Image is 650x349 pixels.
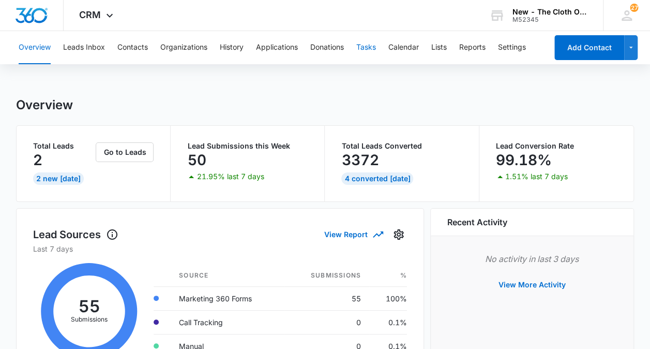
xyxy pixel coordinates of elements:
[324,225,382,243] button: View Report
[160,31,207,64] button: Organizations
[63,31,105,64] button: Leads Inbox
[341,172,413,185] div: 4 Converted [DATE]
[512,8,588,16] div: account name
[390,226,407,243] button: Settings
[496,152,552,168] p: 99.18%
[33,152,42,168] p: 2
[431,31,447,64] button: Lists
[369,265,406,287] th: %
[356,31,376,64] button: Tasks
[171,286,284,310] td: Marketing 360 Forms
[33,227,118,242] h1: Lead Sources
[369,286,406,310] td: 100%
[79,9,101,20] span: CRM
[171,265,284,287] th: Source
[459,31,486,64] button: Reports
[117,31,148,64] button: Contacts
[447,216,507,228] h6: Recent Activity
[284,310,369,334] td: 0
[630,4,638,12] div: notifications count
[341,152,379,168] p: 3372
[512,16,588,23] div: account id
[505,173,568,180] p: 1.51% last 7 days
[496,142,617,150] p: Lead Conversion Rate
[220,31,244,64] button: History
[284,265,369,287] th: Submissions
[447,253,617,265] p: No activity in last 3 days
[310,31,344,64] button: Donations
[196,173,264,180] p: 21.95% last 7 days
[187,142,308,150] p: Lead Submissions this Week
[33,172,84,185] div: 2 New [DATE]
[630,4,638,12] span: 27
[33,142,94,150] p: Total Leads
[96,148,154,156] a: Go to Leads
[388,31,419,64] button: Calendar
[498,31,526,64] button: Settings
[19,31,51,64] button: Overview
[284,286,369,310] td: 55
[16,97,73,113] h1: Overview
[369,310,406,334] td: 0.1%
[187,152,206,168] p: 50
[171,310,284,334] td: Call Tracking
[554,35,624,60] button: Add Contact
[341,142,462,150] p: Total Leads Converted
[488,272,576,297] button: View More Activity
[256,31,298,64] button: Applications
[33,243,406,254] p: Last 7 days
[96,142,154,162] button: Go to Leads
